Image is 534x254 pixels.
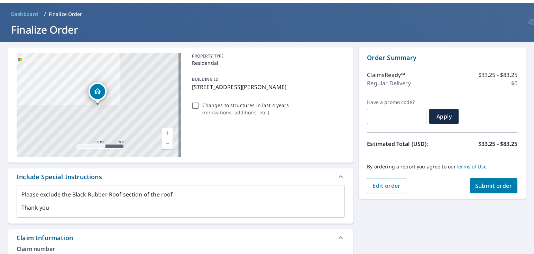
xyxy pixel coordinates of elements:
div: Dropped pin, building 1, Residential property, 205 Willey St Pocahontas, IL 62275 [89,82,107,104]
button: Edit order [367,178,406,193]
p: BUILDING ID [192,76,219,82]
p: By ordering a report you agree to our [367,164,517,170]
a: Current Level 17, Zoom Out [162,138,173,149]
div: Include Special Instructions [8,168,353,185]
a: Dashboard [8,9,41,20]
p: PROPERTY TYPE [192,53,342,59]
button: Apply [429,109,459,124]
a: Terms of Use [456,163,487,170]
p: Regular Delivery [367,79,411,87]
textarea: Please exclude the Black Rubber Roof section of the roof Thank you [21,192,340,211]
span: Edit order [372,182,400,190]
h1: Finalize Order [8,23,526,37]
p: Order Summary [367,53,517,62]
label: Claim number [17,246,345,252]
p: [STREET_ADDRESS][PERSON_NAME] [192,83,342,91]
div: Claim Information [17,233,73,243]
div: Claim Information [8,229,353,246]
label: Have a promo code? [367,99,426,105]
a: Current Level 17, Zoom In [162,128,173,138]
nav: breadcrumb [8,9,526,20]
p: Estimated Total (USD): [367,140,442,148]
li: / [44,10,46,18]
p: Changes to structures in last 4 years [202,102,289,109]
span: Dashboard [11,11,38,18]
span: Apply [435,113,453,120]
button: Submit order [470,178,518,193]
p: ClaimsReady™ [367,71,405,79]
div: Include Special Instructions [17,172,102,182]
p: Finalize Order [49,11,82,18]
p: ( renovations, additions, etc. ) [202,109,289,116]
p: $33.25 - $83.25 [478,140,517,148]
p: $33.25 - $83.25 [478,71,517,79]
p: $0 [511,79,517,87]
span: Submit order [475,182,512,190]
p: Residential [192,59,342,67]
